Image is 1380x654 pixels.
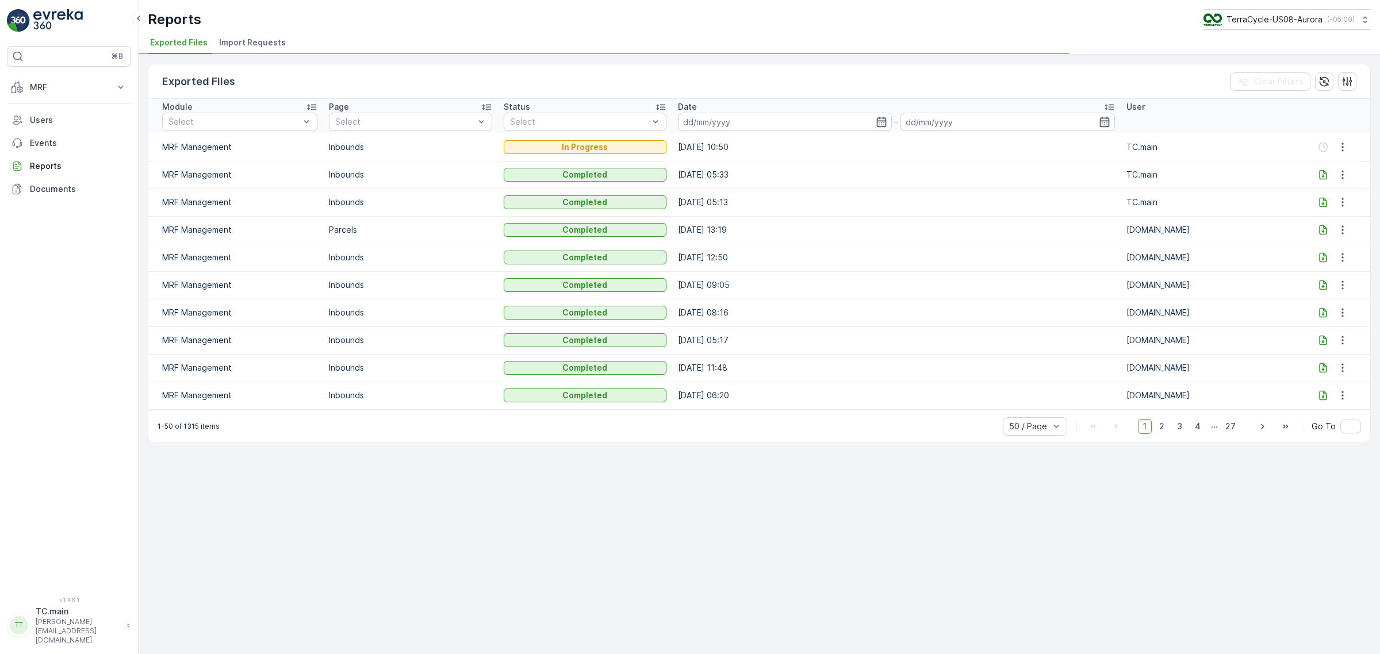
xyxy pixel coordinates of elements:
p: Completed [562,279,607,291]
td: [DATE] 05:13 [672,188,1120,216]
p: Page [329,101,349,113]
td: MRF Management [148,133,323,161]
td: [DATE] 12:50 [672,244,1120,271]
td: [DATE] 11:48 [672,354,1120,382]
button: In Progress [504,140,667,154]
td: TC.main [1121,188,1295,216]
td: [DATE] 06:20 [672,382,1120,409]
button: Completed [504,223,667,237]
div: TT [10,616,28,634]
td: MRF Management [148,326,323,354]
p: Completed [562,224,607,236]
button: Clear Filters [1230,72,1310,91]
p: Completed [562,307,607,318]
td: MRF Management [148,188,323,216]
p: User [1126,101,1145,113]
td: [DOMAIN_NAME] [1121,326,1295,354]
p: Reports [30,160,126,172]
td: [DOMAIN_NAME] [1121,382,1295,409]
p: Completed [562,197,607,208]
p: TerraCycle-US08-Aurora [1226,14,1322,25]
img: logo_light-DOdMpM7g.png [33,9,83,32]
span: 1 [1138,419,1152,434]
td: MRF Management [148,161,323,188]
span: Exported Files [150,37,208,48]
input: dd/mm/yyyy [678,113,892,131]
p: Completed [562,362,607,374]
td: Inbounds [323,299,498,326]
p: Completed [562,334,607,346]
td: MRF Management [148,216,323,244]
span: 27 [1220,419,1241,434]
button: Completed [504,251,667,264]
p: Documents [30,183,126,195]
p: ... [1211,419,1218,434]
button: Completed [504,168,667,182]
td: Inbounds [323,271,498,299]
td: [DOMAIN_NAME] [1121,299,1295,326]
p: [PERSON_NAME][EMAIL_ADDRESS][DOMAIN_NAME] [36,617,121,645]
span: Go To [1312,421,1336,432]
span: 3 [1172,419,1187,434]
td: [DATE] 05:17 [672,326,1120,354]
p: Select [168,116,300,128]
button: Completed [504,195,667,209]
img: image_ci7OI47.png [1203,13,1222,26]
td: [DATE] 05:33 [672,161,1120,188]
input: dd/mm/yyyy [900,113,1114,131]
button: TTTC.main[PERSON_NAME][EMAIL_ADDRESS][DOMAIN_NAME] [7,606,131,645]
td: MRF Management [148,271,323,299]
td: Inbounds [323,326,498,354]
td: [DOMAIN_NAME] [1121,271,1295,299]
td: [DATE] 13:19 [672,216,1120,244]
p: Completed [562,169,607,180]
td: Inbounds [323,354,498,382]
button: Completed [504,388,667,402]
td: Inbounds [323,382,498,409]
p: MRF [30,82,108,93]
button: MRF [7,76,131,99]
a: Reports [7,155,131,178]
p: Module [162,101,193,113]
td: MRF Management [148,354,323,382]
p: Events [30,137,126,149]
p: Status [504,101,530,113]
img: logo [7,9,30,32]
td: [DATE] 09:05 [672,271,1120,299]
td: TC.main [1121,161,1295,188]
td: [DOMAIN_NAME] [1121,244,1295,271]
td: [DOMAIN_NAME] [1121,216,1295,244]
td: Parcels [323,216,498,244]
p: Users [30,114,126,126]
button: Completed [504,306,667,320]
p: Reports [148,10,201,29]
p: Select [510,116,649,128]
p: Select [335,116,474,128]
td: TC.main [1121,133,1295,161]
p: Clear Filters [1253,76,1304,87]
p: In Progress [562,141,608,153]
a: Users [7,109,131,132]
span: Import Requests [219,37,286,48]
td: MRF Management [148,299,323,326]
p: Exported Files [162,74,235,90]
td: Inbounds [323,188,498,216]
a: Documents [7,178,131,201]
td: MRF Management [148,382,323,409]
button: Completed [504,333,667,347]
p: - [894,115,898,129]
td: Inbounds [323,161,498,188]
span: 4 [1190,419,1206,434]
p: Completed [562,252,607,263]
td: Inbounds [323,244,498,271]
span: 2 [1154,419,1170,434]
button: Completed [504,278,667,292]
p: ( -05:00 ) [1327,15,1355,24]
td: MRF Management [148,244,323,271]
td: [DOMAIN_NAME] [1121,354,1295,382]
p: ⌘B [112,52,123,61]
p: Completed [562,390,607,401]
span: v 1.48.1 [7,597,131,603]
td: [DATE] 10:50 [672,133,1120,161]
a: Events [7,132,131,155]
